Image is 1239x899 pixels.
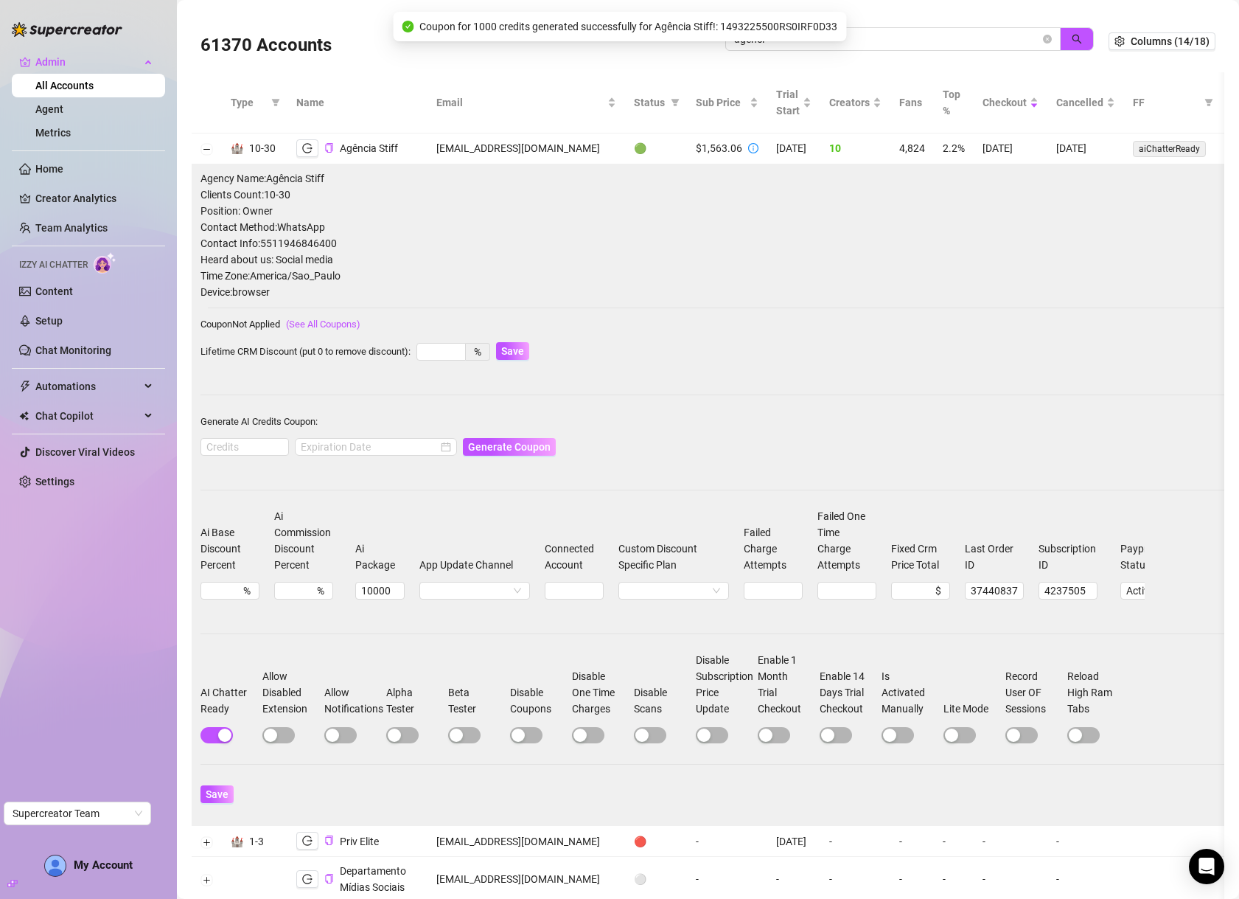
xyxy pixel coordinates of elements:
input: Credits [201,439,288,455]
label: Custom Discount Specific Plan [618,541,729,573]
a: (See All Coupons) [286,319,360,330]
button: Is Activated Manually [882,727,914,743]
span: 🟢 [634,142,646,154]
span: Automations [35,375,140,398]
th: Fans [890,72,934,133]
span: setting [1114,36,1125,46]
th: Top % [934,72,974,133]
label: Fixed Crm Price Total [891,541,950,573]
a: All Accounts [35,80,94,91]
a: Team Analytics [35,222,108,234]
label: Last Order ID [965,541,1024,573]
button: Save [200,785,234,803]
span: thunderbolt [19,381,31,392]
button: Disable Coupons [510,727,542,743]
td: - [820,826,890,857]
label: Disable Subscription Price Update [696,652,755,717]
label: Enable 14 Days Trial Checkout [820,668,879,717]
span: filter [668,91,683,114]
button: Columns (14/18) [1109,32,1215,50]
div: 1-3 [249,833,264,850]
span: Type [231,94,265,111]
td: - [1047,826,1124,857]
span: 🔴 [634,836,646,847]
label: Disable Scans [634,684,693,717]
button: Collapse row [201,144,213,156]
span: Izzy AI Chatter [19,258,88,272]
input: Fixed Crm Price Total [897,583,932,599]
div: $1,563.06 [696,140,742,156]
button: Copy Account UID [324,143,334,154]
div: 10-30 [249,140,276,156]
button: AI Chatter Ready [200,727,233,743]
span: crown [19,56,31,68]
span: Cancelled [1056,94,1103,111]
span: Status [634,94,665,111]
span: info-circle [748,143,758,153]
td: - [890,826,934,857]
td: [DATE] [974,133,1047,164]
a: Settings [35,476,74,487]
img: AI Chatter [94,252,116,274]
button: Enable 14 Days Trial Checkout [820,727,852,743]
label: Ai Package [355,541,405,573]
span: Columns (14/18) [1131,35,1210,47]
label: Failed Charge Attempts [744,524,803,573]
th: Email [427,72,625,133]
td: [DATE] [1047,133,1124,164]
span: check-circle [402,21,413,32]
a: Agent [35,103,63,115]
td: - [934,826,974,857]
button: Allow Notifications [324,727,357,743]
img: Chat Copilot [19,411,29,421]
a: Home [35,163,63,175]
h3: 61370 Accounts [200,34,332,58]
span: Trial Start [776,86,800,119]
span: filter [671,98,680,107]
span: Admin [35,50,140,74]
td: - [974,826,1047,857]
button: Expand row [201,836,213,848]
label: Subscription ID [1039,541,1106,573]
span: search [1072,34,1082,44]
span: build [7,878,18,889]
input: Connected Account [545,582,604,600]
span: logout [302,836,313,846]
a: Chat Monitoring [35,344,111,356]
label: Paypro Subscription Status [1120,541,1231,573]
a: Metrics [35,127,71,139]
label: Connected Account [545,541,604,573]
span: Generate Coupon [468,441,551,453]
label: Ai Base Discount Percent [200,524,259,573]
span: Sub Price [696,94,747,111]
button: Copy Account UID [324,874,334,885]
span: copy [324,143,334,153]
td: - [687,826,767,857]
label: Enable 1 Month Trial Checkout [758,652,817,717]
span: Agência Stiff [340,142,398,154]
button: Disable Subscription Price Update [696,727,728,743]
td: [EMAIL_ADDRESS][DOMAIN_NAME] [427,133,625,164]
button: Lite Mode [943,727,976,743]
label: Is Activated Manually [882,668,940,717]
a: Discover Viral Videos [35,446,135,458]
button: logout [296,832,318,850]
span: My Account [74,858,133,872]
label: Record User OF Sessions [1005,668,1064,717]
span: Email [436,94,604,111]
span: filter [268,91,283,114]
th: Sub Price [687,72,767,133]
span: Departamento Mídias Sociais [340,865,406,893]
span: Coupon Not Applied [200,319,280,330]
button: Beta Tester [448,727,481,743]
span: Checkout [983,94,1027,111]
button: logout [296,870,318,888]
span: close-circle [1043,35,1052,44]
label: AI Chatter Ready [200,684,259,717]
label: Lite Mode [943,701,998,717]
td: [DATE] [767,133,820,164]
label: Disable Coupons [510,684,569,717]
td: [EMAIL_ADDRESS][DOMAIN_NAME] [427,826,625,857]
span: Active [1126,583,1225,599]
input: Ai Base Discount Percent [206,583,240,599]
